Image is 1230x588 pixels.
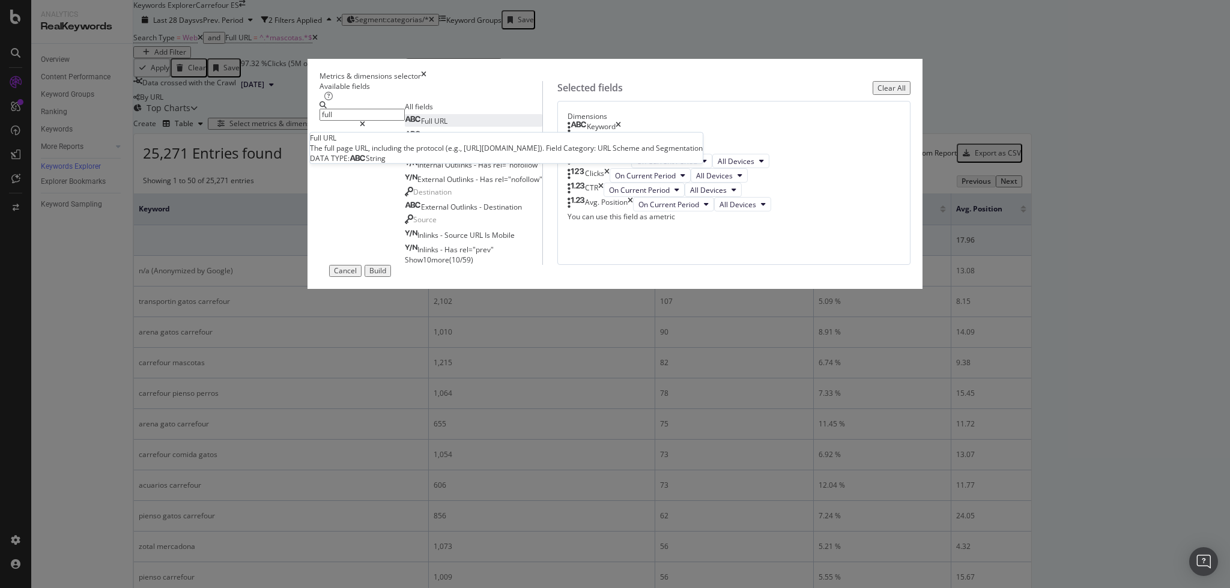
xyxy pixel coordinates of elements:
[604,183,685,197] button: On Current Period
[434,116,447,126] span: URL
[478,160,493,170] span: Has
[369,267,386,275] div: Build
[474,160,478,170] span: -
[413,187,452,197] span: Destination
[568,144,900,154] div: Metrics
[478,131,498,141] span: Name
[485,230,492,240] span: Is
[633,197,714,211] button: On Current Period
[568,111,900,121] div: Dimensions
[690,185,727,195] span: All Devices
[417,244,440,255] span: Inlinks
[714,197,771,211] button: All Devices
[493,160,541,170] span: rel="nofollow"
[877,84,906,92] div: Clear All
[568,121,900,133] div: Keywordtimes
[585,197,628,211] div: Avg. Position
[434,131,478,141] span: Breadcrumb
[568,154,900,168] div: ImpressionstimesOn Current PeriodAll Devices
[479,202,483,212] span: -
[440,230,444,240] span: -
[421,71,426,81] div: times
[447,174,476,184] span: Outlinks
[417,174,447,184] span: External
[307,59,922,289] div: modal
[492,230,515,240] span: Mobile
[421,202,450,212] span: External
[712,154,769,168] button: All Devices
[604,168,610,183] div: times
[417,230,440,240] span: Inlinks
[585,168,604,183] div: Clicks
[310,133,703,143] div: Full URL
[615,171,676,181] span: On Current Period
[628,197,633,211] div: times
[568,183,900,197] div: CTRtimesOn Current PeriodAll Devices
[609,185,670,195] span: On Current Period
[568,197,900,211] div: Avg. PositiontimesOn Current PeriodAll Devices
[476,174,480,184] span: -
[440,244,444,255] span: -
[1189,547,1218,576] div: Open Intercom Messenger
[449,255,473,265] span: ( 10 / 59 )
[568,133,900,144] div: You can use this field as a dimension
[470,230,485,240] span: URL
[483,202,522,212] span: Destination
[310,143,703,153] div: The full page URL, including the protocol (e.g., [URL][DOMAIN_NAME]). Field Category: URL Scheme ...
[421,131,434,141] span: Full
[585,183,598,197] div: CTR
[598,183,604,197] div: times
[444,244,459,255] span: Has
[587,121,616,133] div: Keyword
[691,168,748,183] button: All Devices
[616,121,621,133] div: times
[557,81,623,95] div: Selected fields
[310,153,350,163] span: DATA TYPE:
[720,199,756,210] span: All Devices
[696,171,733,181] span: All Devices
[421,116,434,126] span: Full
[638,199,699,210] span: On Current Period
[718,156,754,166] span: All Devices
[405,255,449,265] span: Show 10 more
[685,183,742,197] button: All Devices
[459,244,494,255] span: rel="prev"
[417,160,445,170] span: Internal
[445,160,474,170] span: Outlinks
[450,202,479,212] span: Outlinks
[320,81,542,91] div: Available fields
[568,211,900,222] div: You can use this field as a metric
[873,81,910,95] button: Clear All
[320,71,421,81] div: Metrics & dimensions selector
[405,102,542,112] div: All fields
[365,265,391,277] button: Build
[320,109,405,121] input: Search by field name
[366,153,386,163] span: String
[444,230,470,240] span: Source
[568,168,900,183] div: ClickstimesOn Current PeriodAll Devices
[413,214,437,225] span: Source
[610,168,691,183] button: On Current Period
[329,265,362,277] button: Cancel
[334,267,357,275] div: Cancel
[480,174,495,184] span: Has
[495,174,542,184] span: rel="nofollow"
